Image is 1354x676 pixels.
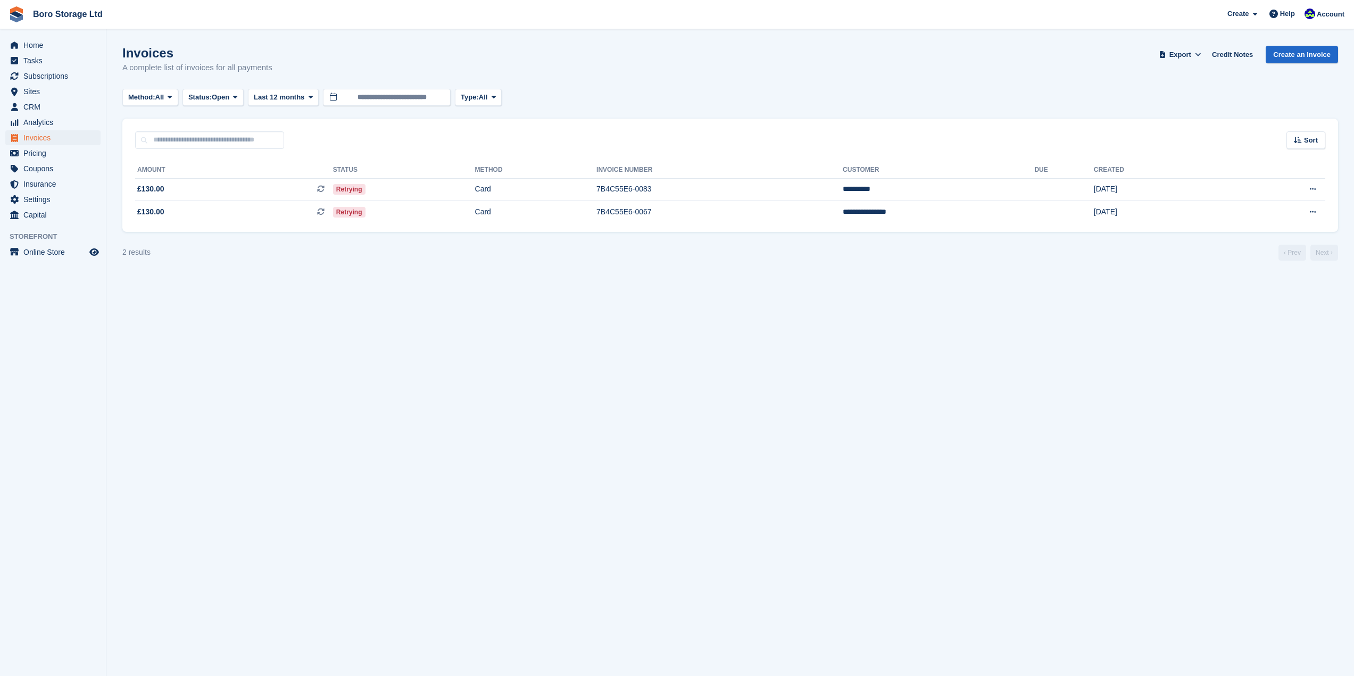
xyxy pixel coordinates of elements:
[1276,245,1340,261] nav: Page
[333,207,366,218] span: Retrying
[5,146,101,161] a: menu
[23,161,87,176] span: Coupons
[248,89,319,106] button: Last 12 months
[1094,162,1227,179] th: Created
[5,192,101,207] a: menu
[137,206,164,218] span: £130.00
[1280,9,1295,19] span: Help
[23,99,87,114] span: CRM
[596,201,843,223] td: 7B4C55E6-0067
[461,92,479,103] span: Type:
[5,207,101,222] a: menu
[1227,9,1249,19] span: Create
[188,92,212,103] span: Status:
[23,177,87,191] span: Insurance
[182,89,244,106] button: Status: Open
[23,130,87,145] span: Invoices
[1094,201,1227,223] td: [DATE]
[596,178,843,201] td: 7B4C55E6-0083
[128,92,155,103] span: Method:
[596,162,843,179] th: Invoice Number
[5,69,101,84] a: menu
[23,38,87,53] span: Home
[23,192,87,207] span: Settings
[1034,162,1093,179] th: Due
[10,231,106,242] span: Storefront
[5,161,101,176] a: menu
[1317,9,1344,20] span: Account
[23,53,87,68] span: Tasks
[122,89,178,106] button: Method: All
[23,245,87,260] span: Online Store
[29,5,107,23] a: Boro Storage Ltd
[1094,178,1227,201] td: [DATE]
[212,92,229,103] span: Open
[5,38,101,53] a: menu
[1310,245,1338,261] a: Next
[23,115,87,130] span: Analytics
[1266,46,1338,63] a: Create an Invoice
[479,92,488,103] span: All
[5,99,101,114] a: menu
[23,207,87,222] span: Capital
[254,92,304,103] span: Last 12 months
[9,6,24,22] img: stora-icon-8386f47178a22dfd0bd8f6a31ec36ba5ce8667c1dd55bd0f319d3a0aa187defe.svg
[5,177,101,191] a: menu
[1304,135,1318,146] span: Sort
[23,84,87,99] span: Sites
[475,178,597,201] td: Card
[5,84,101,99] a: menu
[137,183,164,195] span: £130.00
[455,89,502,106] button: Type: All
[475,201,597,223] td: Card
[843,162,1034,179] th: Customer
[23,69,87,84] span: Subscriptions
[1208,46,1257,63] a: Credit Notes
[1169,49,1191,60] span: Export
[1305,9,1315,19] img: Tobie Hillier
[122,247,151,258] div: 2 results
[5,245,101,260] a: menu
[1157,46,1203,63] button: Export
[122,46,272,60] h1: Invoices
[333,184,366,195] span: Retrying
[155,92,164,103] span: All
[1278,245,1306,261] a: Previous
[5,53,101,68] a: menu
[333,162,475,179] th: Status
[5,115,101,130] a: menu
[122,62,272,74] p: A complete list of invoices for all payments
[23,146,87,161] span: Pricing
[88,246,101,258] a: Preview store
[135,162,333,179] th: Amount
[475,162,597,179] th: Method
[5,130,101,145] a: menu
